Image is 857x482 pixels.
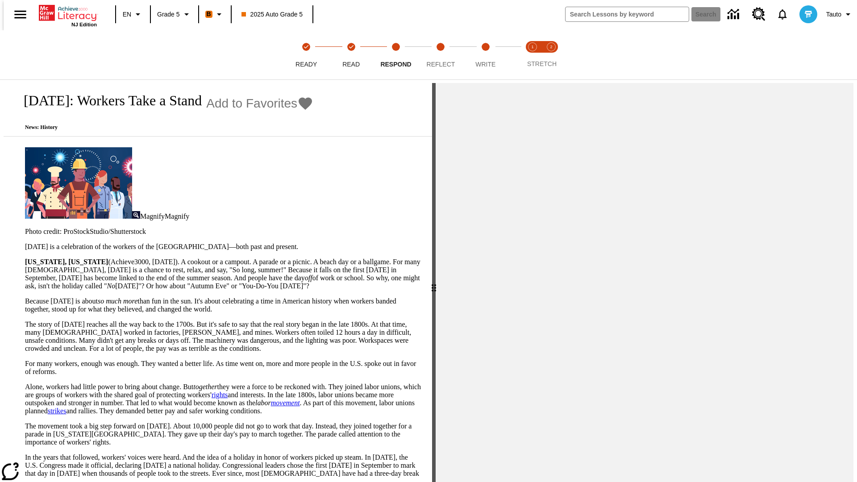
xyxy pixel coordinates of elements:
[475,61,495,68] span: Write
[25,258,108,266] strong: [US_STATE], [US_STATE]
[25,320,421,353] p: The story of [DATE] reaches all the way back to the 1700s. But it's safe to say that the real sto...
[7,1,33,28] button: Open side menu
[799,5,817,23] img: avatar image
[794,3,823,26] button: Select a new avatar
[71,22,97,27] span: NJ Edition
[427,61,455,68] span: Reflect
[520,30,545,79] button: Stretch Read step 1 of 2
[25,228,421,236] p: Photo credit: ProStockStudio/Shutterstock
[432,83,436,482] div: Press Enter or Spacebar and then press right and left arrow keys to move the slider
[241,10,303,19] span: 2025 Auto Grade 5
[771,3,794,26] a: Notifications
[39,3,97,27] div: Home
[14,92,202,109] h1: [DATE]: Workers Take a Stand
[4,83,432,478] div: reading
[25,147,132,219] img: A banner with a blue background shows an illustrated row of diverse men and women dressed in clot...
[119,6,147,22] button: Language: EN, Select a language
[25,360,421,376] p: For many workers, enough was enough. They wanted a better life. As time went on, more and more pe...
[722,2,747,27] a: Data Center
[566,7,689,21] input: search field
[325,30,377,79] button: Read(Step completed) step 2 of 5
[98,297,137,305] em: so much more
[207,8,211,20] span: B
[25,297,421,313] p: Because [DATE] is about than fun in the sun. It's about celebrating a time in American history wh...
[342,61,360,68] span: Read
[25,243,421,251] p: [DATE] is a celebration of the workers of the [GEOGRAPHIC_DATA]—both past and present.
[747,2,771,26] a: Resource Center, Will open in new tab
[157,10,180,19] span: Grade 5
[370,30,422,79] button: Respond step 3 of 5
[255,399,300,407] em: labor
[165,212,189,220] span: Magnify
[132,211,140,219] img: Magnify
[550,45,552,49] text: 2
[25,422,421,446] p: The movement took a big step forward on [DATE]. About 10,000 people did not go to work that day. ...
[295,61,317,68] span: Ready
[25,258,421,290] p: (Achieve3000, [DATE]). A cookout or a campout. A parade or a picnic. A beach day or a ballgame. F...
[271,399,300,407] a: movement
[531,45,533,49] text: 1
[140,212,165,220] span: Magnify
[193,383,217,391] em: together
[48,407,67,415] a: strikes
[415,30,466,79] button: Reflect step 4 of 5
[25,383,421,415] p: Alone, workers had little power to bring about change. But they were a force to be reckoned with....
[460,30,512,79] button: Write step 5 of 5
[212,391,228,399] a: rights
[107,282,116,290] em: No
[380,61,411,68] span: Respond
[206,96,297,111] span: Add to Favorites
[280,30,332,79] button: Ready(Step completed) step 1 of 5
[206,96,313,111] button: Add to Favorites - Labor Day: Workers Take a Stand
[538,30,564,79] button: Stretch Respond step 2 of 2
[527,60,557,67] span: STRETCH
[826,10,841,19] span: Tauto
[14,124,313,131] p: News: History
[154,6,196,22] button: Grade: Grade 5, Select a grade
[202,6,228,22] button: Boost Class color is orange. Change class color
[123,10,131,19] span: EN
[436,83,853,482] div: activity
[305,274,312,282] em: off
[823,6,857,22] button: Profile/Settings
